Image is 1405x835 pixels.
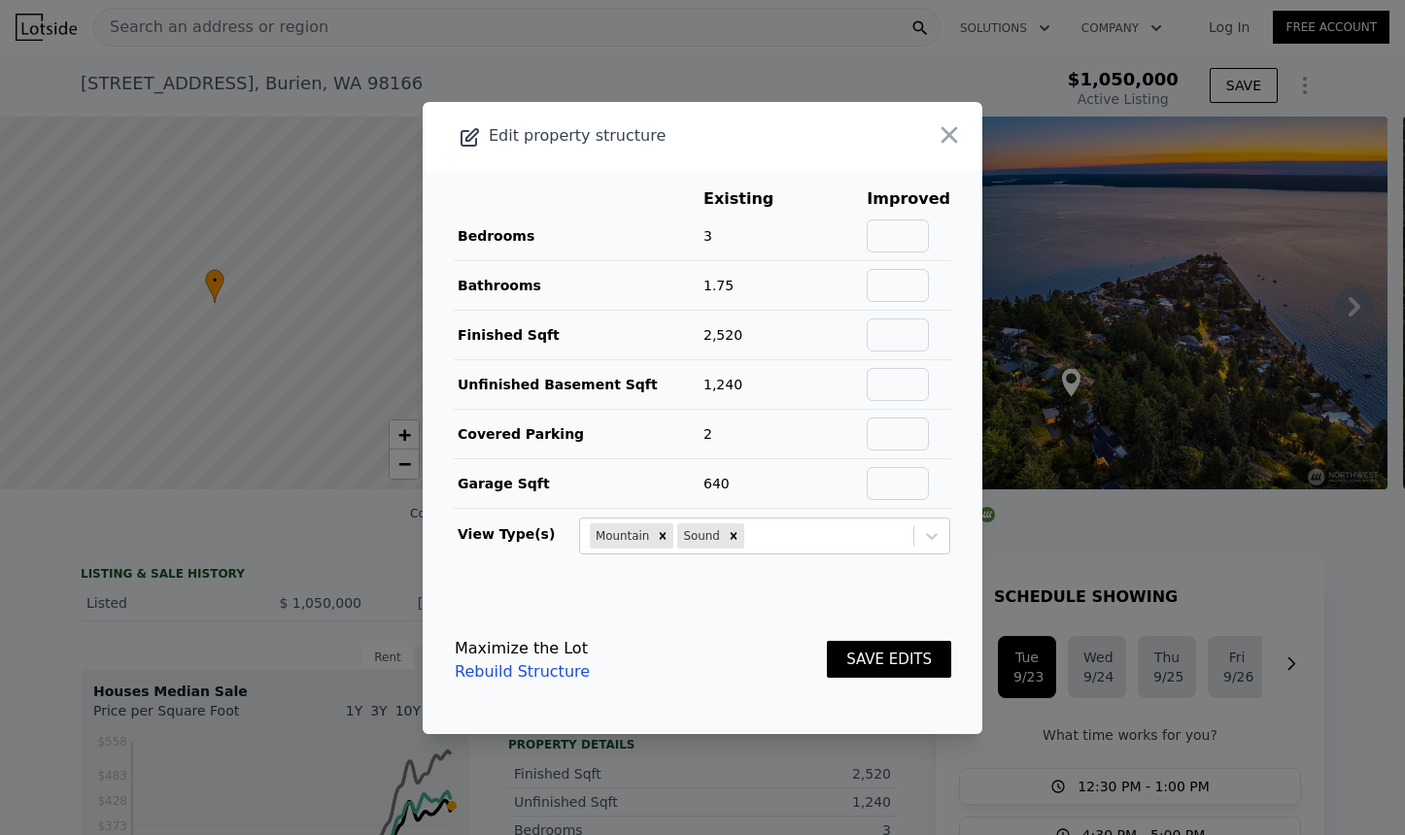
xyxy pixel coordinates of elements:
span: 1,240 [703,377,742,392]
div: Remove Sound [723,523,744,549]
td: Unfinished Basement Sqft [454,359,702,409]
span: 2,520 [703,327,742,343]
span: 1.75 [703,278,734,293]
td: Bathrooms [454,260,702,310]
button: SAVE EDITS [827,641,951,679]
span: 2 [703,426,712,442]
td: Bedrooms [454,212,702,261]
div: Mountain [590,523,652,549]
a: Rebuild Structure [455,660,590,684]
td: Finished Sqft [454,310,702,359]
div: Remove Mountain [652,523,673,549]
span: 3 [703,228,712,244]
td: View Type(s) [454,509,578,555]
div: Maximize the Lot [455,637,590,660]
span: 640 [703,476,730,491]
th: Improved [866,186,951,212]
th: Existing [702,186,804,212]
td: Covered Parking [454,409,702,458]
div: Sound [677,523,722,549]
div: Edit property structure [423,122,871,150]
td: Garage Sqft [454,458,702,508]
